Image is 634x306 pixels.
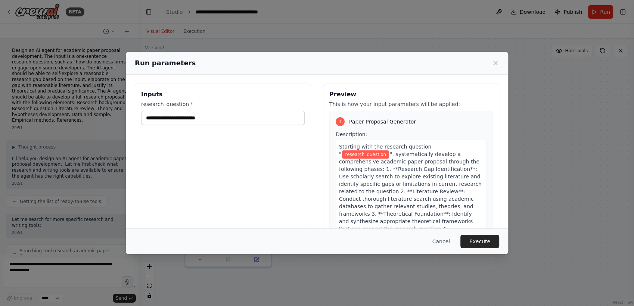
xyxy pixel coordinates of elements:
span: Description: [336,131,367,137]
span: ", systematically develop a comprehensive academic paper proposal through the following phases: 1... [339,151,482,299]
button: Cancel [426,235,456,248]
div: 1 [336,117,345,126]
span: Starting with the research question " [339,144,431,157]
button: Execute [460,235,499,248]
h3: Preview [329,90,493,99]
h2: Run parameters [135,58,196,68]
h3: Inputs [141,90,305,99]
p: This is how your input parameters will be applied: [329,100,493,108]
span: Paper Proposal Generator [349,118,416,125]
label: research_question [141,100,305,108]
span: Variable: research_question [342,150,389,159]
